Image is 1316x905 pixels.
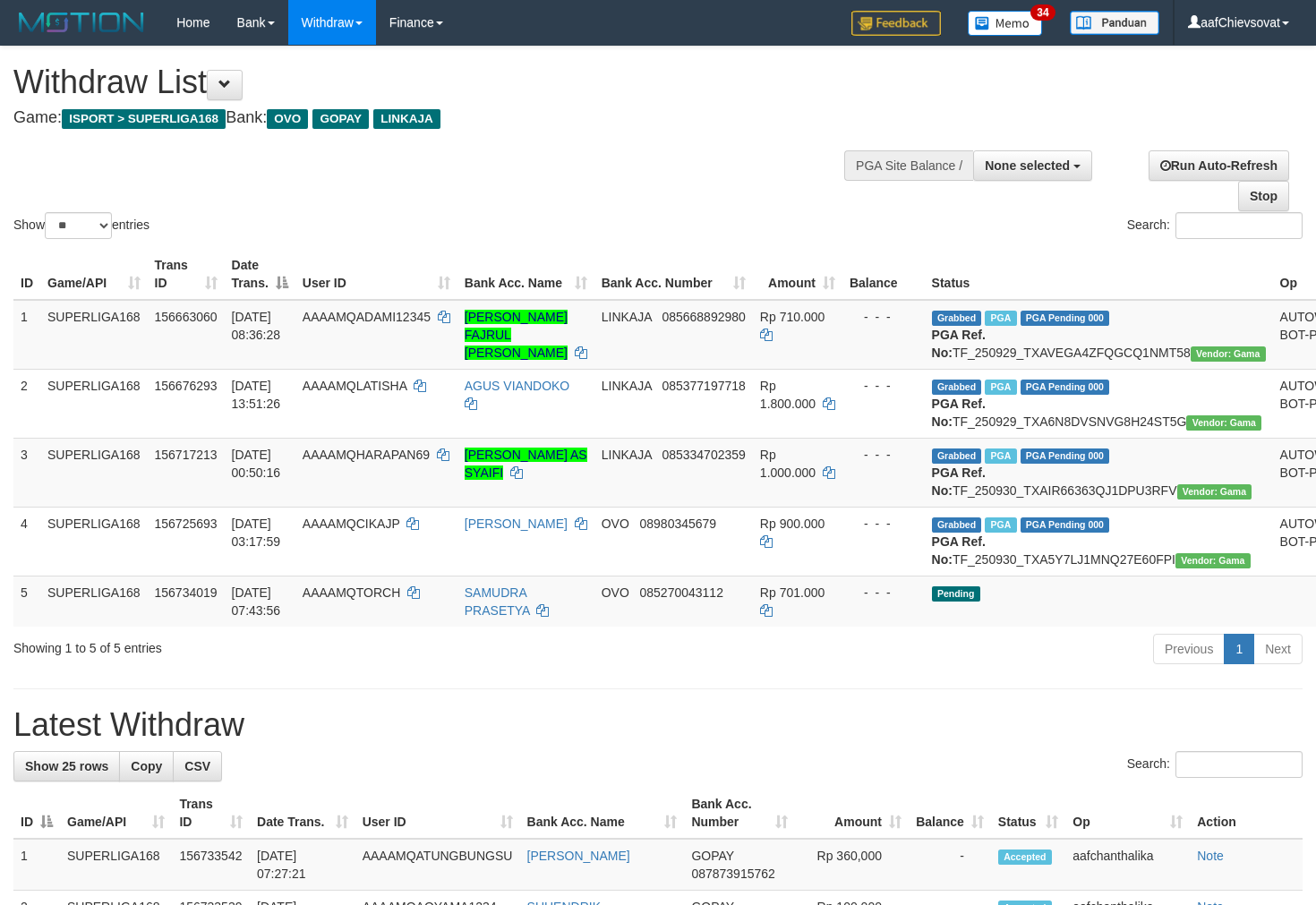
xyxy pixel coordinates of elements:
[527,849,630,863] a: [PERSON_NAME]
[985,517,1016,533] span: Marked by aafnonsreyleab
[40,438,148,507] td: SUPERLIGA168
[13,839,60,891] td: 1
[155,379,218,393] span: 156676293
[851,11,941,36] img: Feedback.jpg
[465,448,587,480] a: [PERSON_NAME] AS SYAIFI
[60,788,172,839] th: Game/API: activate to sort column ascending
[1197,849,1224,863] a: Note
[760,379,816,411] span: Rp 1.800.000
[355,788,520,839] th: User ID: activate to sort column ascending
[925,369,1273,438] td: TF_250929_TXA6N8DVSNVG8H24ST5G
[312,109,369,129] span: GOPAY
[40,249,148,300] th: Game/API: activate to sort column ascending
[760,310,825,324] span: Rp 710.000
[13,212,150,239] label: Show entries
[1127,751,1303,778] label: Search:
[850,446,918,464] div: - - -
[250,788,355,839] th: Date Trans.: activate to sort column ascending
[303,585,400,600] span: AAAAMQTORCH
[795,839,909,891] td: Rp 360,000
[1224,634,1254,664] a: 1
[932,586,980,602] span: Pending
[303,448,430,462] span: AAAAMQHARAPAN69
[932,534,986,567] b: PGA Ref. No:
[662,379,745,393] span: Copy 085377197718 to clipboard
[13,507,40,576] td: 4
[1065,839,1190,891] td: aafchanthalika
[932,328,986,360] b: PGA Ref. No:
[13,109,859,127] h4: Game: Bank:
[968,11,1043,36] img: Button%20Memo.svg
[355,839,520,891] td: AAAAMQATUNGBUNGSU
[184,759,210,773] span: CSV
[45,212,112,239] select: Showentries
[1070,11,1159,35] img: panduan.png
[303,379,406,393] span: AAAAMQLATISHA
[602,517,629,531] span: OVO
[932,517,982,533] span: Grabbed
[13,632,535,657] div: Showing 1 to 5 of 5 entries
[973,150,1092,181] button: None selected
[155,310,218,324] span: 156663060
[985,380,1016,395] span: Marked by aafsoycanthlai
[602,585,629,600] span: OVO
[1021,517,1110,533] span: PGA Pending
[1186,415,1261,431] span: Vendor URL: https://trx31.1velocity.biz
[13,64,859,100] h1: Withdraw List
[1021,311,1110,326] span: PGA Pending
[932,397,986,429] b: PGA Ref. No:
[662,310,745,324] span: Copy 085668892980 to clipboard
[155,585,218,600] span: 156734019
[985,311,1016,326] span: Marked by aafchhiseyha
[40,300,148,370] td: SUPERLIGA168
[795,788,909,839] th: Amount: activate to sort column ascending
[1030,4,1055,21] span: 34
[232,585,281,618] span: [DATE] 07:43:56
[760,448,816,480] span: Rp 1.000.000
[60,839,172,891] td: SUPERLIGA168
[13,751,120,781] a: Show 25 rows
[640,585,723,600] span: Copy 085270043112 to clipboard
[909,788,991,839] th: Balance: activate to sort column ascending
[13,707,1303,743] h1: Latest Withdraw
[267,109,308,129] span: OVO
[850,377,918,395] div: - - -
[662,448,745,462] span: Copy 085334702359 to clipboard
[13,9,150,36] img: MOTION_logo.png
[1153,634,1225,664] a: Previous
[119,751,174,781] a: Copy
[932,465,986,498] b: PGA Ref. No:
[932,448,982,464] span: Grabbed
[1175,553,1251,568] span: Vendor URL: https://trx31.1velocity.biz
[40,369,148,438] td: SUPERLIGA168
[172,839,250,891] td: 156733542
[13,438,40,507] td: 3
[303,517,400,531] span: AAAAMQCIKAJP
[13,300,40,370] td: 1
[1065,788,1190,839] th: Op: activate to sort column ascending
[232,448,281,480] span: [DATE] 00:50:16
[13,788,60,839] th: ID: activate to sort column descending
[640,517,717,531] span: Copy 08980345679 to clipboard
[232,379,281,411] span: [DATE] 13:51:26
[1253,634,1303,664] a: Next
[691,849,733,863] span: GOPAY
[925,300,1273,370] td: TF_250929_TXAVEGA4ZFQGCQ1NMT58
[373,109,440,129] span: LINKAJA
[62,109,226,129] span: ISPORT > SUPERLIGA168
[1190,788,1303,839] th: Action
[909,839,991,891] td: -
[155,448,218,462] span: 156717213
[172,788,250,839] th: Trans ID: activate to sort column ascending
[13,249,40,300] th: ID
[520,788,685,839] th: Bank Acc. Name: activate to sort column ascending
[40,507,148,576] td: SUPERLIGA168
[1021,448,1110,464] span: PGA Pending
[1175,212,1303,239] input: Search:
[602,379,652,393] span: LINKAJA
[594,249,753,300] th: Bank Acc. Number: activate to sort column ascending
[225,249,295,300] th: Date Trans.: activate to sort column descending
[991,788,1065,839] th: Status: activate to sort column ascending
[602,310,652,324] span: LINKAJA
[465,379,569,393] a: AGUS VIANDOKO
